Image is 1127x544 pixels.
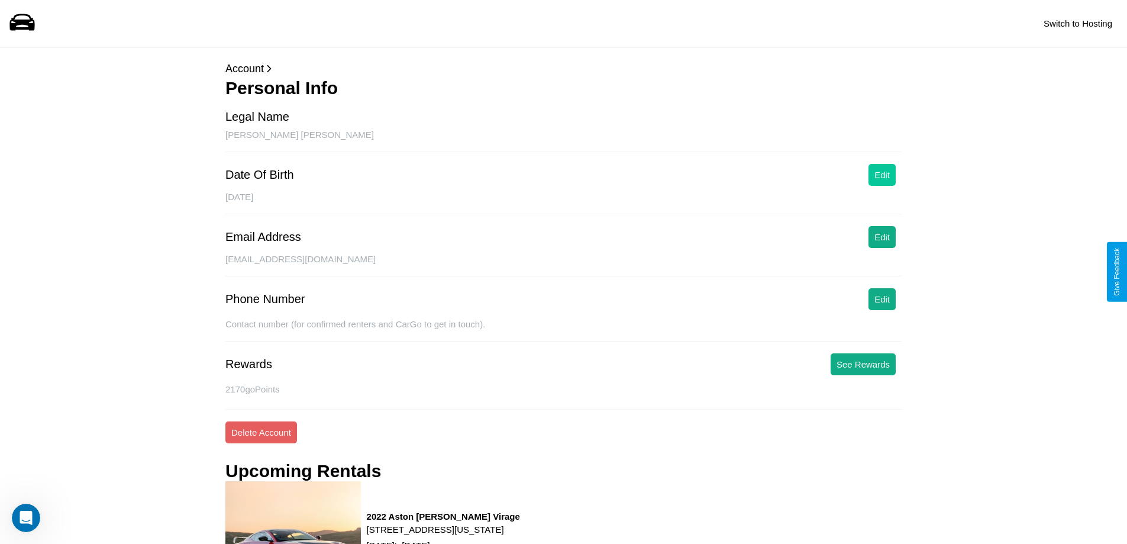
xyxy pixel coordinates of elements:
[1113,248,1121,296] div: Give Feedback
[225,461,381,481] h3: Upcoming Rentals
[831,353,896,375] button: See Rewards
[225,59,902,78] p: Account
[868,288,896,310] button: Edit
[1038,12,1118,34] button: Switch to Hosting
[868,164,896,186] button: Edit
[225,130,902,152] div: [PERSON_NAME] [PERSON_NAME]
[12,504,40,532] iframe: Intercom live chat
[225,319,902,342] div: Contact number (for confirmed renters and CarGo to get in touch).
[225,381,902,397] p: 2170 goPoints
[225,254,902,276] div: [EMAIL_ADDRESS][DOMAIN_NAME]
[225,358,272,371] div: Rewards
[225,110,289,124] div: Legal Name
[367,522,520,537] p: [STREET_ADDRESS][US_STATE]
[225,192,902,214] div: [DATE]
[225,78,902,98] h3: Personal Info
[225,230,301,244] div: Email Address
[225,168,294,182] div: Date Of Birth
[225,292,305,306] div: Phone Number
[367,511,520,522] h3: 2022 Aston [PERSON_NAME] Virage
[868,226,896,248] button: Edit
[225,421,297,443] button: Delete Account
